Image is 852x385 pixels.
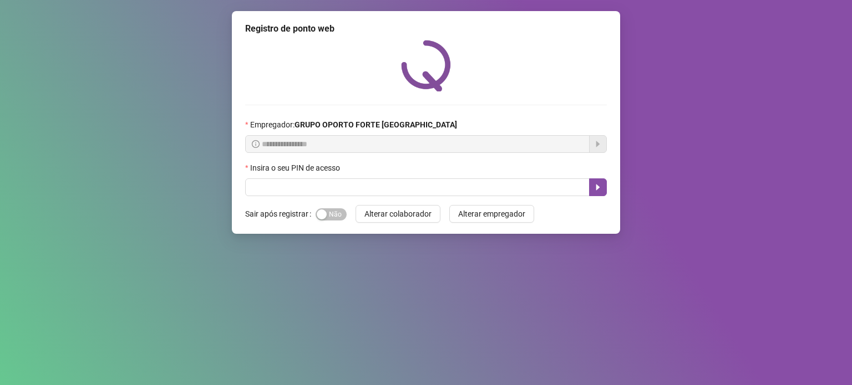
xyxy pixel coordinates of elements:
[295,120,457,129] strong: GRUPO OPORTO FORTE [GEOGRAPHIC_DATA]
[449,205,534,223] button: Alterar empregador
[401,40,451,91] img: QRPoint
[594,183,602,192] span: caret-right
[356,205,440,223] button: Alterar colaborador
[252,140,260,148] span: info-circle
[245,162,347,174] label: Insira o seu PIN de acesso
[364,208,432,220] span: Alterar colaborador
[458,208,525,220] span: Alterar empregador
[250,119,457,131] span: Empregador :
[245,205,316,223] label: Sair após registrar
[245,22,607,35] div: Registro de ponto web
